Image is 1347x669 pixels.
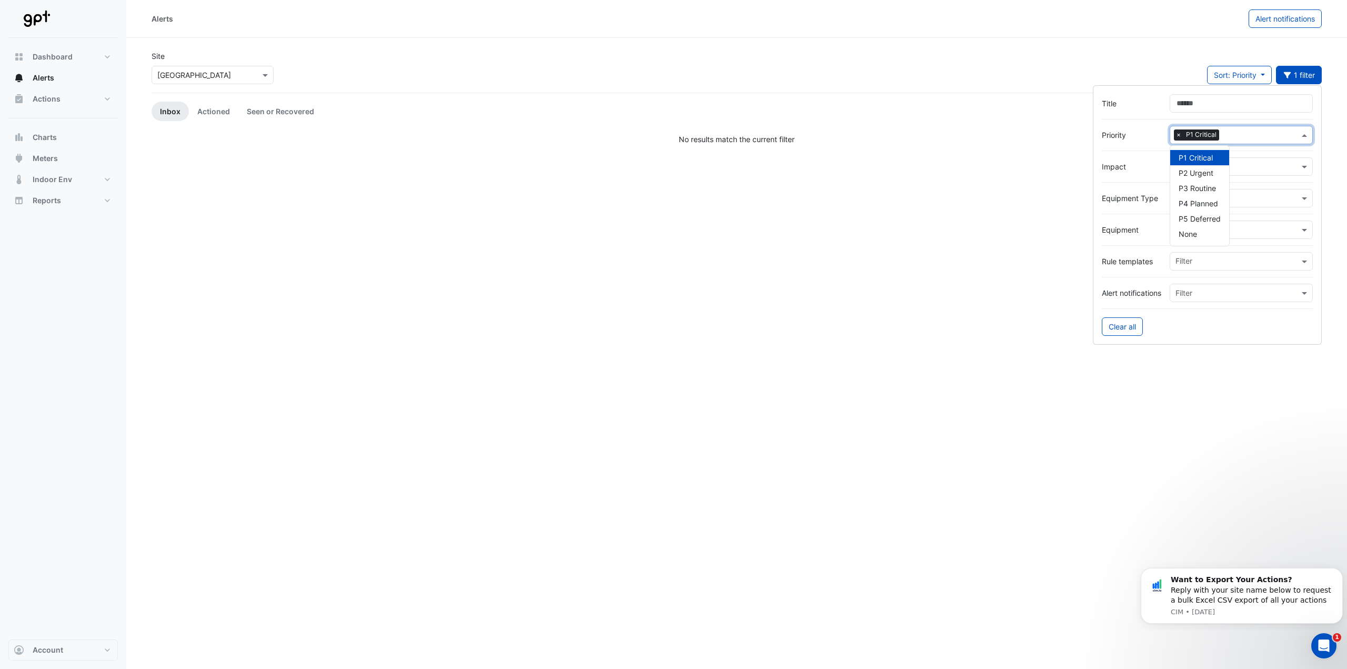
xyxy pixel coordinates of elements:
span: Sort: Priority [1214,71,1256,79]
button: Actions [8,88,118,109]
span: 1 [1333,633,1341,642]
button: Meters [8,148,118,169]
span: Alert notifications [1255,14,1315,23]
button: 1 filter [1276,66,1322,84]
iframe: Intercom live chat [1311,633,1336,658]
label: Title [1102,98,1161,109]
span: Meters [33,153,58,164]
span: P1 Critical [1183,129,1219,140]
span: P2 Urgent [1179,168,1213,177]
label: Priority [1102,129,1161,141]
button: Reports [8,190,118,211]
button: Alerts [8,67,118,88]
button: Clear all [1102,317,1143,336]
img: Company Logo [13,8,60,29]
button: Alert notifications [1249,9,1322,28]
span: P1 Critical [1179,153,1213,162]
app-icon: Alerts [14,73,24,83]
app-icon: Actions [14,94,24,104]
label: Site [152,51,165,62]
div: Alerts [152,13,173,24]
label: Alert notifications [1102,287,1161,298]
span: P5 Deferred [1179,214,1221,223]
span: Charts [33,132,57,143]
div: No results match the current filter [152,134,1322,145]
span: Dashboard [33,52,73,62]
span: × [1174,129,1183,140]
span: P4 Planned [1179,199,1218,208]
label: Rule templates [1102,256,1161,267]
a: Actioned [189,102,238,121]
span: Indoor Env [33,174,72,185]
a: Inbox [152,102,189,121]
button: Account [8,640,118,661]
app-icon: Meters [14,153,24,164]
span: Alerts [33,73,54,83]
button: Dashboard [8,46,118,67]
ng-dropdown-panel: Options list [1170,145,1230,246]
app-icon: Charts [14,132,24,143]
span: Account [33,645,63,655]
div: Filter [1174,255,1192,269]
span: None [1179,229,1197,238]
button: Indoor Env [8,169,118,190]
span: Actions [33,94,61,104]
label: Equipment Type [1102,193,1161,204]
label: Impact [1102,161,1161,172]
app-icon: Dashboard [14,52,24,62]
app-icon: Indoor Env [14,174,24,185]
button: Sort: Priority [1207,66,1272,84]
span: P3 Routine [1179,184,1216,193]
button: Charts [8,127,118,148]
span: Reports [33,195,61,206]
app-icon: Reports [14,195,24,206]
iframe: Intercom notifications message [1137,558,1347,630]
a: Seen or Recovered [238,102,323,121]
label: Equipment [1102,224,1161,235]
